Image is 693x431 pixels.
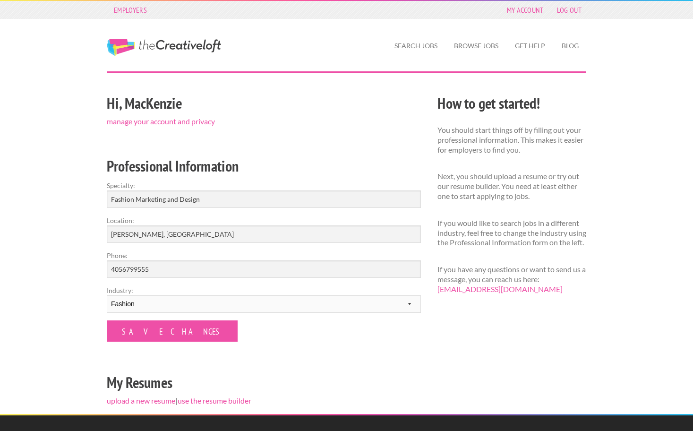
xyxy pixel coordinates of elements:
p: If you have any questions or want to send us a message, you can reach us here: [437,265,586,294]
input: e.g. New York, NY [107,225,421,243]
p: Next, you should upload a resume or try out our resume builder. You need at least either one to s... [437,172,586,201]
p: You should start things off by filling out your professional information. This makes it easier fo... [437,125,586,155]
a: Browse Jobs [446,35,506,57]
label: Phone: [107,250,421,260]
input: Optional [107,260,421,278]
p: If you would like to search jobs in a different industry, feel free to change the industry using ... [437,218,586,248]
a: Log Out [552,3,586,17]
a: Search Jobs [387,35,445,57]
a: Get Help [507,35,553,57]
label: Location: [107,215,421,225]
a: Blog [554,35,586,57]
label: Industry: [107,285,421,295]
div: | [99,91,429,414]
a: [EMAIL_ADDRESS][DOMAIN_NAME] [437,284,563,293]
h2: How to get started! [437,93,586,114]
input: Save Changes [107,320,238,342]
a: upload a new resume [107,396,175,405]
a: The Creative Loft [107,39,221,56]
a: use the resume builder [178,396,251,405]
a: My Account [502,3,548,17]
h2: Professional Information [107,155,421,177]
a: Employers [109,3,152,17]
label: Specialty: [107,181,421,190]
h2: My Resumes [107,372,421,393]
h2: Hi, MacKenzie [107,93,421,114]
a: manage your account and privacy [107,117,215,126]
